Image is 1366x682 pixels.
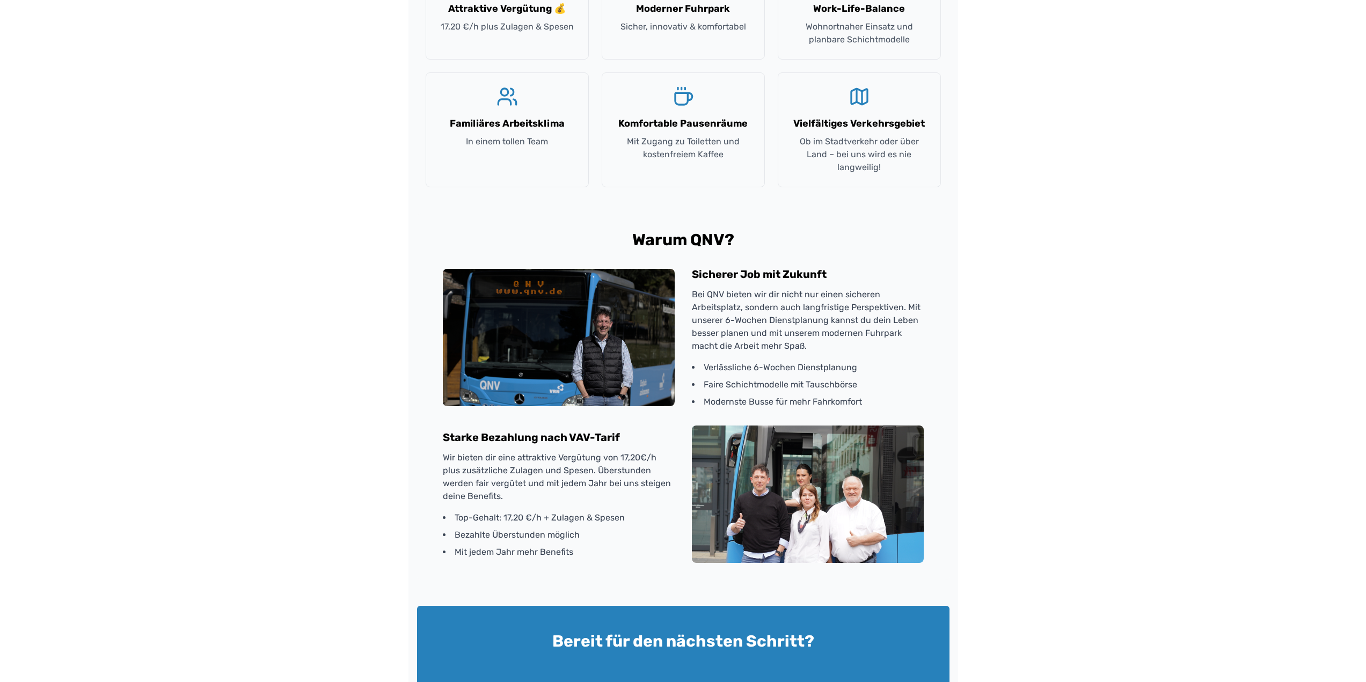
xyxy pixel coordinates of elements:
[791,20,927,46] p: Wohnortnaher Einsatz und planbare Schichtmodelle
[466,135,548,148] p: In einem tollen Team
[813,1,905,16] h3: Work-Life-Balance
[620,20,746,33] p: Sicher, innovativ & komfortabel
[443,451,675,503] p: Wir bieten dir eine attraktive Vergütung von 17,20€/h plus zusätzliche Zulagen und Spesen. Überst...
[692,267,924,282] h3: Sicherer Job mit Zukunft
[793,116,925,131] h3: Vielfältiges Verkehrsgebiet
[692,361,924,374] li: Verlässliche 6-Wochen Dienstplanung
[849,86,870,107] svg: Map
[791,135,927,174] p: Ob im Stadtverkehr oder über Land – bei uns wird es nie langweilig!
[496,86,518,107] svg: Users
[441,20,574,33] p: 17,20 €/h plus Zulagen & Spesen
[692,378,924,391] li: Faire Schichtmodelle mit Tauschbörse
[426,632,941,651] h2: Bereit für den nächsten Schritt?
[450,116,565,131] h3: Familiäres Arbeitsklima
[443,546,675,559] li: Mit jedem Jahr mehr Benefits
[615,135,751,161] p: Mit Zugang zu Toiletten und kostenfreiem Kaffee
[448,1,566,16] h3: Attraktive Vergütung 💰
[636,1,730,16] h3: Moderner Fuhrpark
[426,230,941,250] h2: Warum QNV?
[443,511,675,524] li: Top-Gehalt: 17,20 €/h + Zulagen & Spesen
[692,395,924,408] li: Modernste Busse für mehr Fahrkomfort
[443,430,675,445] h3: Starke Bezahlung nach VAV-Tarif
[692,288,924,353] p: Bei QNV bieten wir dir nicht nur einen sicheren Arbeitsplatz, sondern auch langfristige Perspekti...
[443,529,675,541] li: Bezahlte Überstunden möglich
[618,116,748,131] h3: Komfortable Pausenräume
